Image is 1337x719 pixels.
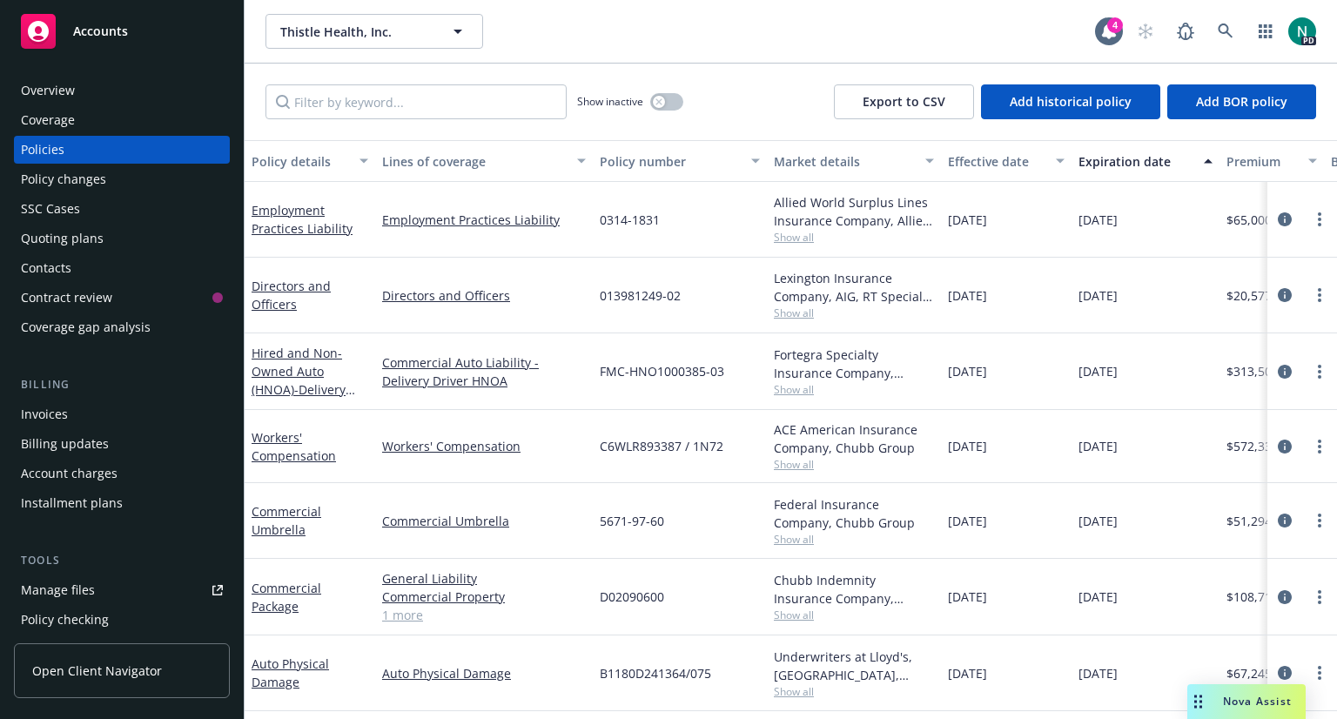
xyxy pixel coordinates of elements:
a: circleInformation [1274,285,1295,306]
a: Report a Bug [1168,14,1203,49]
a: Account charges [14,460,230,487]
div: Effective date [948,152,1045,171]
a: Search [1208,14,1243,49]
div: Drag to move [1187,684,1209,719]
div: Chubb Indemnity Insurance Company, Chubb Group [774,571,934,608]
a: General Liability [382,569,586,588]
div: Market details [774,152,915,171]
a: Commercial Package [252,580,321,615]
div: Installment plans [21,489,123,517]
button: Lines of coverage [375,140,593,182]
button: Add historical policy [981,84,1160,119]
span: [DATE] [948,664,987,682]
a: Auto Physical Damage [382,664,586,682]
div: Account charges [21,460,118,487]
div: Contacts [21,254,71,282]
a: Policy changes [14,165,230,193]
span: [DATE] [948,588,987,606]
span: 5671-97-60 [600,512,664,530]
button: Export to CSV [834,84,974,119]
a: Employment Practices Liability [252,202,353,237]
div: Premium [1226,152,1298,171]
button: Policy details [245,140,375,182]
span: [DATE] [948,286,987,305]
div: Quoting plans [21,225,104,252]
span: [DATE] [948,362,987,380]
span: 0314-1831 [600,211,660,229]
input: Filter by keyword... [265,84,567,119]
div: Policy details [252,152,349,171]
a: Workers' Compensation [252,429,336,464]
a: circleInformation [1274,361,1295,382]
div: Coverage gap analysis [21,313,151,341]
a: Workers' Compensation [382,437,586,455]
span: Show all [774,608,934,622]
a: Invoices [14,400,230,428]
button: Expiration date [1072,140,1219,182]
div: Invoices [21,400,68,428]
a: Policy checking [14,606,230,634]
a: more [1309,361,1330,382]
button: Effective date [941,140,1072,182]
a: circleInformation [1274,662,1295,683]
div: 4 [1107,17,1123,33]
span: [DATE] [1078,286,1118,305]
span: $51,294.00 [1226,512,1289,530]
span: [DATE] [1078,512,1118,530]
a: SSC Cases [14,195,230,223]
div: Allied World Surplus Lines Insurance Company, Allied World Assurance Company (AWAC), RT Specialty... [774,193,934,230]
span: [DATE] [1078,588,1118,606]
span: Open Client Navigator [32,662,162,680]
div: Policy checking [21,606,109,634]
a: Start snowing [1128,14,1163,49]
a: Policies [14,136,230,164]
span: Export to CSV [863,93,945,110]
div: ACE American Insurance Company, Chubb Group [774,420,934,457]
a: Contacts [14,254,230,282]
div: SSC Cases [21,195,80,223]
span: [DATE] [1078,437,1118,455]
span: FMC-HNO1000385-03 [600,362,724,380]
span: - Delivery Driver HNOA [252,381,355,416]
div: Contract review [21,284,112,312]
button: Thistle Health, Inc. [265,14,483,49]
span: Show all [774,457,934,472]
div: Billing [14,376,230,393]
div: Policies [21,136,64,164]
span: Accounts [73,24,128,38]
div: Billing updates [21,430,109,458]
span: [DATE] [948,512,987,530]
div: Coverage [21,106,75,134]
div: Fortegra Specialty Insurance Company, Fortegra Specialty Insurance Company, RT Specialty Insuranc... [774,346,934,382]
span: [DATE] [948,437,987,455]
button: Nova Assist [1187,684,1306,719]
a: Manage files [14,576,230,604]
div: Federal Insurance Company, Chubb Group [774,495,934,532]
a: circleInformation [1274,510,1295,531]
div: Lines of coverage [382,152,567,171]
span: 013981249-02 [600,286,681,305]
a: more [1309,587,1330,608]
a: Directors and Officers [382,286,586,305]
span: Show all [774,382,934,397]
span: $20,577.00 [1226,286,1289,305]
a: Hired and Non-Owned Auto (HNOA) [252,345,346,416]
a: more [1309,662,1330,683]
div: Expiration date [1078,152,1193,171]
span: $572,331.00 [1226,437,1296,455]
a: Commercial Umbrella [382,512,586,530]
span: $67,245.00 [1226,664,1289,682]
span: Show all [774,684,934,699]
button: Premium [1219,140,1324,182]
a: Coverage gap analysis [14,313,230,341]
div: Overview [21,77,75,104]
span: Show all [774,306,934,320]
div: Lexington Insurance Company, AIG, RT Specialty Insurance Services, LLC (RSG Specialty, LLC) [774,269,934,306]
span: Add historical policy [1010,93,1132,110]
span: $65,000.00 [1226,211,1289,229]
span: Show inactive [577,94,643,109]
a: more [1309,209,1330,230]
a: 1 more [382,606,586,624]
a: Coverage [14,106,230,134]
span: [DATE] [1078,362,1118,380]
